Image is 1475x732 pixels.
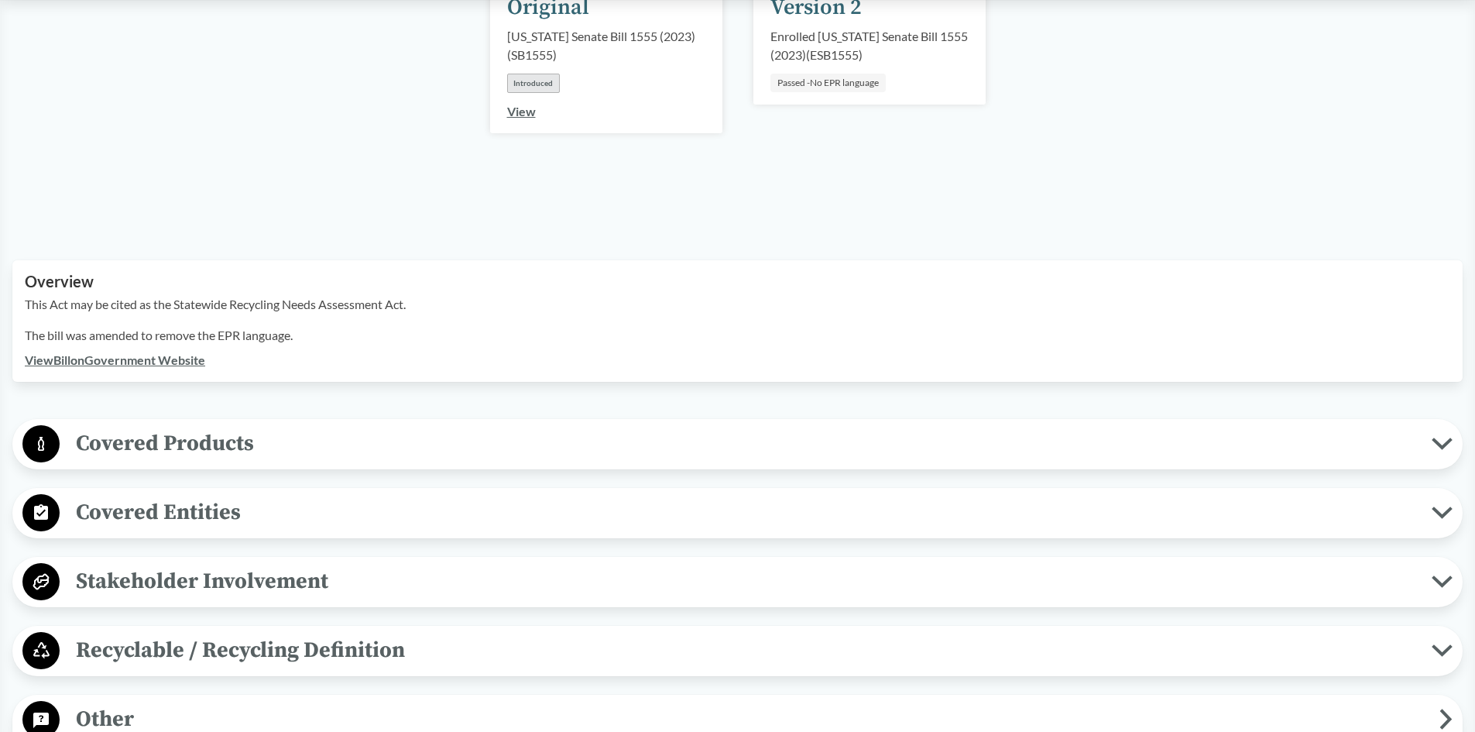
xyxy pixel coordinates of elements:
[60,495,1432,530] span: Covered Entities
[18,424,1457,464] button: Covered Products
[18,493,1457,533] button: Covered Entities
[770,27,969,64] div: Enrolled [US_STATE] Senate Bill 1555 (2023) ( ESB1555 )
[25,326,1450,345] p: The bill was amended to remove the EPR language.
[60,633,1432,668] span: Recyclable / Recycling Definition
[18,562,1457,602] button: Stakeholder Involvement
[25,352,205,367] a: ViewBillonGovernment Website
[25,273,1450,290] h2: Overview
[507,104,536,119] a: View
[507,74,560,93] div: Introduced
[770,74,886,92] div: Passed -No EPR language
[507,27,705,64] div: [US_STATE] Senate Bill 1555 (2023) ( SB1555 )
[18,631,1457,671] button: Recyclable / Recycling Definition
[60,426,1432,461] span: Covered Products
[60,564,1432,599] span: Stakeholder Involvement
[25,295,1450,314] p: This Act may be cited as the Statewide Recycling Needs Assessment Act.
